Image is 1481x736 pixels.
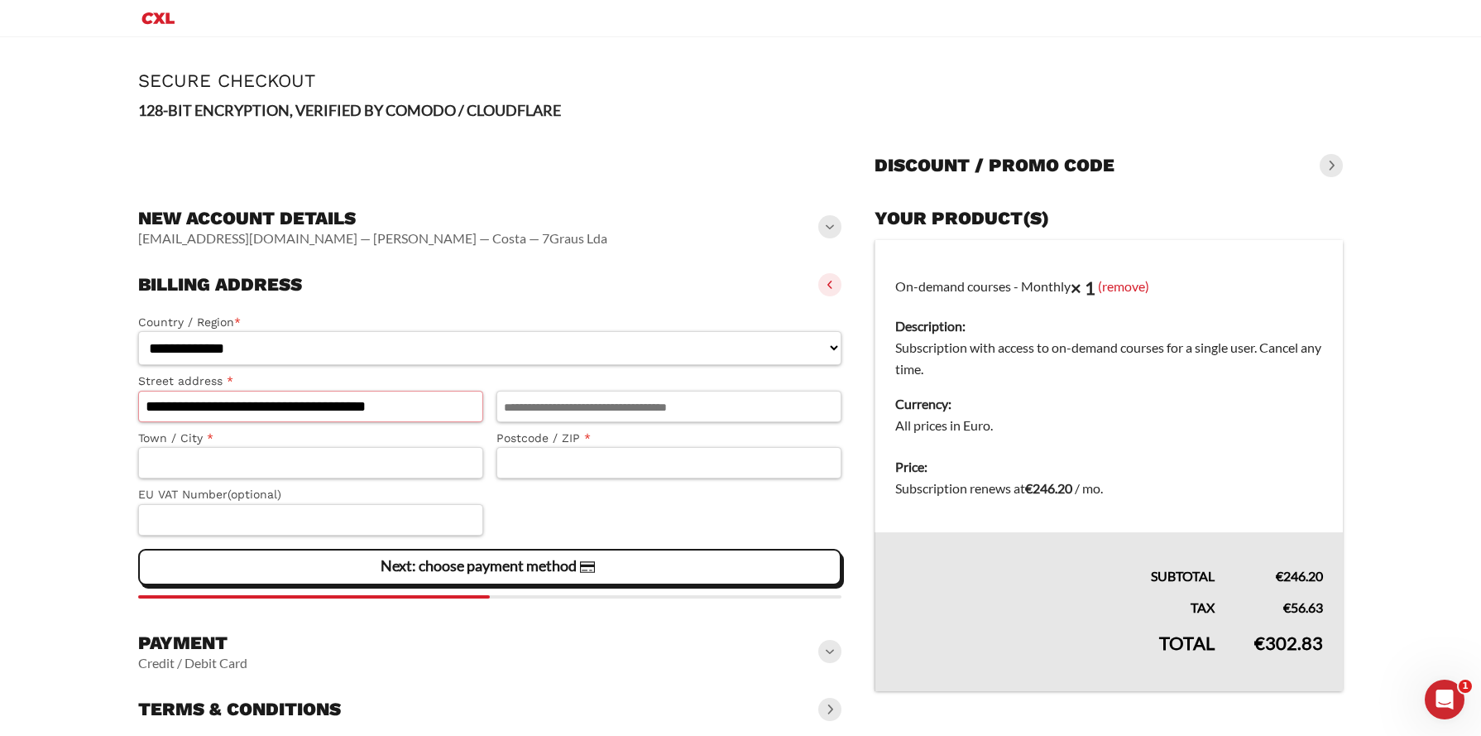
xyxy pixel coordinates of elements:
h3: New account details [138,207,607,230]
dt: Description: [895,315,1323,337]
strong: 128-BIT ENCRYPTION, VERIFIED BY COMODO / CLOUDFLARE [138,101,561,119]
span: € [1025,480,1033,496]
dd: All prices in Euro. [895,415,1323,436]
span: € [1276,568,1283,584]
span: € [1283,599,1291,615]
strong: × 1 [1071,277,1095,299]
bdi: 302.83 [1254,632,1323,654]
h1: Secure Checkout [138,70,1343,91]
span: 1 [1459,680,1472,693]
dd: Subscription with access to on-demand courses for a single user. Cancel any time. [895,337,1323,380]
th: Total [875,618,1234,691]
td: On-demand courses - Monthly [875,240,1343,447]
span: (optional) [228,488,281,501]
dt: Price: [895,456,1323,478]
vaadin-horizontal-layout: Credit / Debit Card [138,655,247,671]
bdi: 246.20 [1025,480,1072,496]
bdi: 56.63 [1283,599,1323,615]
span: Subscription renews at . [895,480,1103,496]
th: Subtotal [875,532,1234,587]
label: EU VAT Number [138,485,483,504]
label: Country / Region [138,313,841,332]
a: (remove) [1098,277,1149,293]
span: / mo [1075,480,1100,496]
h3: Billing address [138,273,302,296]
label: Town / City [138,429,483,448]
label: Postcode / ZIP [496,429,841,448]
bdi: 246.20 [1276,568,1323,584]
dt: Currency: [895,393,1323,415]
h3: Payment [138,632,247,655]
label: Street address [138,372,483,391]
vaadin-horizontal-layout: [EMAIL_ADDRESS][DOMAIN_NAME] — [PERSON_NAME] — Costa — 7Graus Lda [138,230,607,247]
h3: Terms & conditions [138,698,341,721]
vaadin-button: Next: choose payment method [138,549,841,585]
span: € [1254,632,1265,654]
th: Tax [875,587,1234,618]
iframe: Intercom live chat [1425,680,1464,719]
h3: Discount / promo code [875,154,1114,177]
